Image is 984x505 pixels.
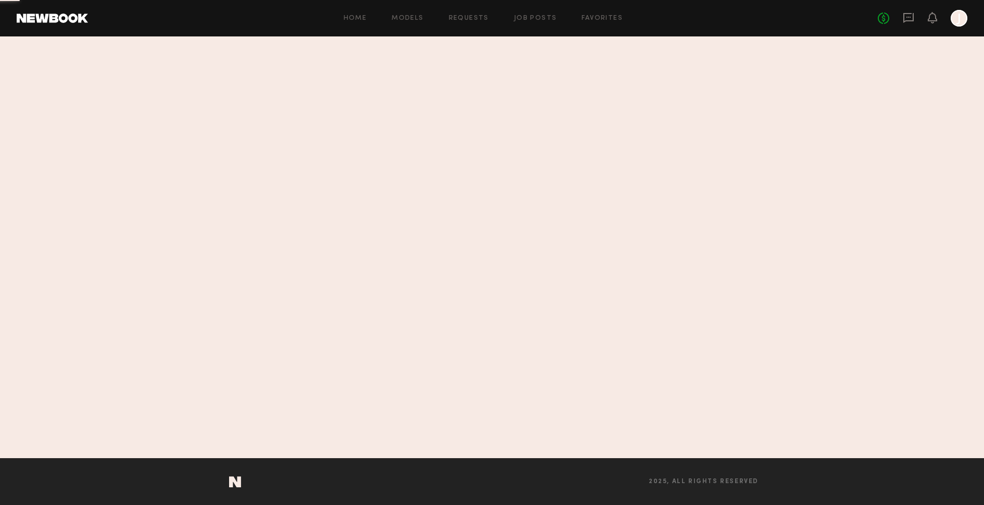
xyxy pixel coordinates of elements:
[649,478,759,485] span: 2025, all rights reserved
[449,15,489,22] a: Requests
[951,10,967,27] a: J
[514,15,557,22] a: Job Posts
[344,15,367,22] a: Home
[392,15,423,22] a: Models
[582,15,623,22] a: Favorites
